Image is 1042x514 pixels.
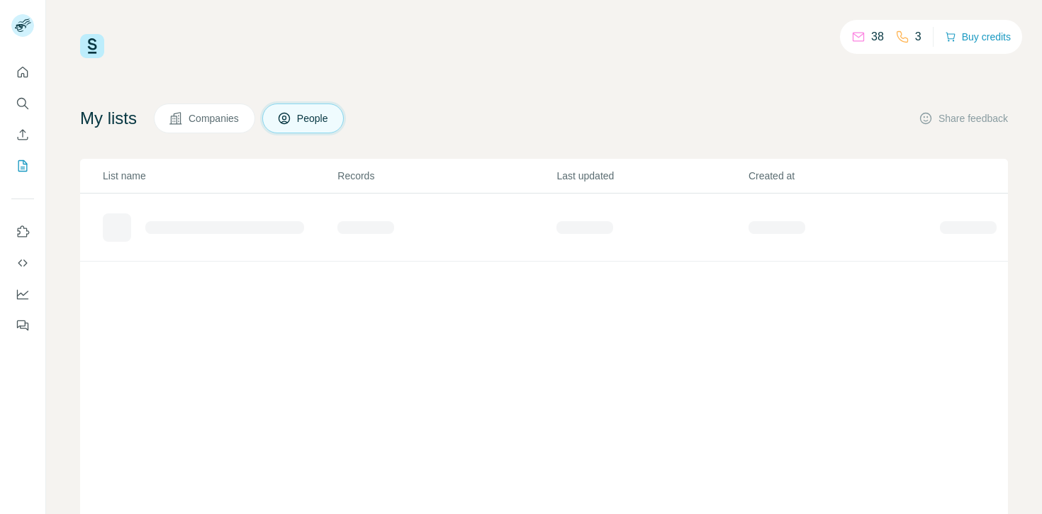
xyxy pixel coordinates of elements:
[11,250,34,276] button: Use Surfe API
[871,28,884,45] p: 38
[297,111,330,125] span: People
[919,111,1008,125] button: Share feedback
[11,91,34,116] button: Search
[556,169,746,183] p: Last updated
[11,281,34,307] button: Dashboard
[915,28,921,45] p: 3
[11,313,34,338] button: Feedback
[337,169,555,183] p: Records
[11,153,34,179] button: My lists
[945,27,1011,47] button: Buy credits
[80,34,104,58] img: Surfe Logo
[749,169,939,183] p: Created at
[11,219,34,245] button: Use Surfe on LinkedIn
[103,169,336,183] p: List name
[80,107,137,130] h4: My lists
[11,60,34,85] button: Quick start
[189,111,240,125] span: Companies
[11,122,34,147] button: Enrich CSV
